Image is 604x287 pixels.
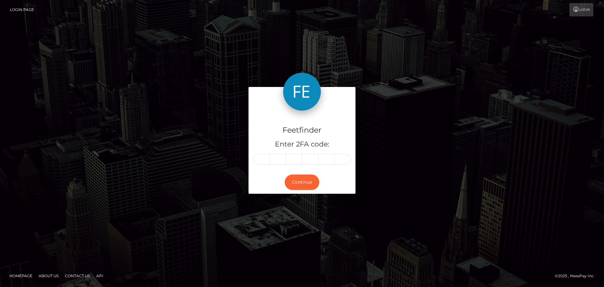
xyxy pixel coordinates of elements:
[253,125,351,136] h4: Feetfinder
[283,73,321,111] img: Feetfinder
[253,140,351,149] h5: Enter 2FA code:
[7,271,35,281] a: Homepage
[10,3,34,16] a: Login Page
[569,3,593,16] a: Login
[285,175,319,190] button: Continue
[94,271,106,281] a: API
[36,271,61,281] a: About Us
[62,271,92,281] a: Contact Us
[555,273,599,279] div: © 2025 , MassPay Inc.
